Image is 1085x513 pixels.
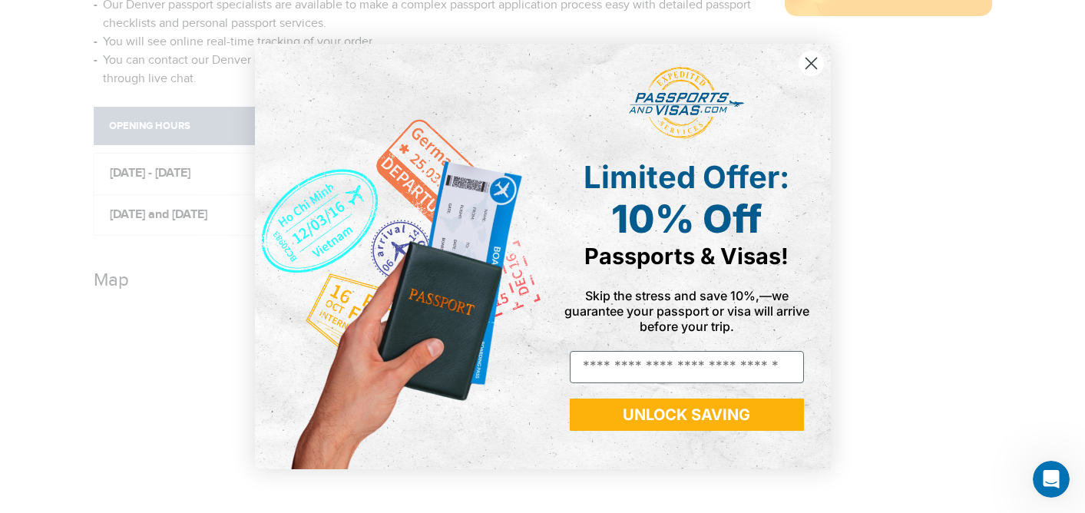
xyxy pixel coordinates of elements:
span: Limited Offer: [584,158,789,196]
iframe: Intercom live chat [1033,461,1070,498]
span: 10% Off [611,196,762,242]
span: Passports & Visas! [584,243,789,270]
button: Close dialog [798,50,825,77]
button: UNLOCK SAVING [570,399,804,431]
img: passports and visas [629,67,744,139]
img: de9cda0d-0715-46ca-9a25-073762a91ba7.png [255,44,543,468]
span: Skip the stress and save 10%,—we guarantee your passport or visa will arrive before your trip. [564,288,809,334]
